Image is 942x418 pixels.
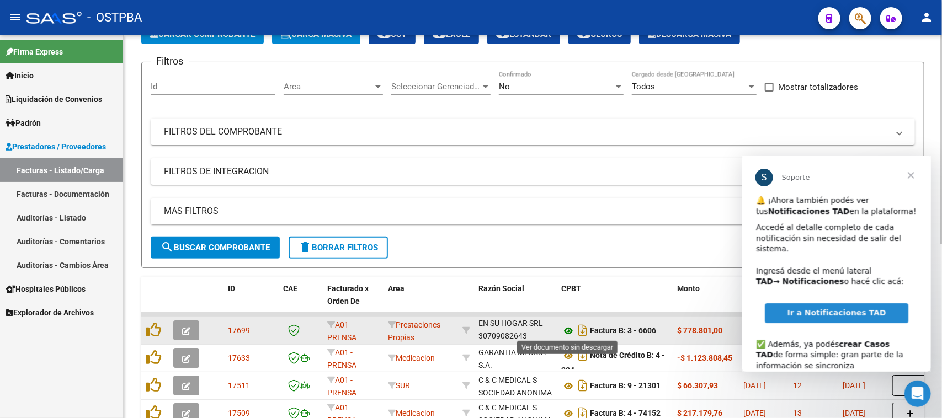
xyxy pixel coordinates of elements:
datatable-header-cell: Area [384,277,458,325]
span: Buscar Comprobante [161,243,270,253]
span: Medicacion [388,353,435,362]
strong: Nota de Crédito B: 4 - 324 [561,351,665,375]
mat-expansion-panel-header: FILTROS DE INTEGRACION [151,158,915,185]
span: EXCEL [433,29,470,39]
strong: -$ 1.123.808,45 [677,353,732,362]
mat-icon: search [161,240,174,254]
span: CPBT [561,284,581,293]
div: ✅ Además, ya podés de forma simple: gran parte de la información se sincroniza automáticamente y ... [14,173,175,248]
span: [DATE] [743,381,766,390]
span: CAE [283,284,297,293]
span: A01 - PRENSA [327,376,356,397]
span: Monto [677,284,700,293]
span: No [499,82,510,92]
span: CSV [377,29,407,39]
span: [DATE] [843,409,865,417]
span: Padrón [6,117,41,129]
datatable-header-cell: Fecha Cpbt [739,277,789,325]
span: [DATE] [843,381,865,390]
datatable-header-cell: Monto [673,277,739,325]
span: Area [388,284,405,293]
datatable-header-cell: ID [223,277,279,325]
button: Borrar Filtros [289,237,388,259]
span: ID [228,284,235,293]
span: Todos [632,82,655,92]
i: Descargar documento [576,377,590,394]
div: 30707174702 [478,374,552,397]
button: Buscar Comprobante [151,237,280,259]
span: Inicio [6,69,34,82]
i: Descargar documento [576,346,590,364]
strong: Factura B: 4 - 74152 [590,409,661,418]
span: Medicacion [388,409,435,417]
span: 17511 [228,381,250,390]
span: SUR [388,381,410,390]
strong: Factura B: 9 - 21301 [590,382,661,390]
span: Explorador de Archivos [6,307,94,319]
span: Facturado x Orden De [327,284,369,306]
span: Prestadores / Proveedores [6,141,106,153]
i: Descargar documento [576,321,590,339]
strong: Factura B: 3 - 6606 [590,326,656,335]
span: 17509 [228,409,250,417]
mat-expansion-panel-header: FILTROS DEL COMPROBANTE [151,119,915,145]
span: Firma Express [6,46,63,58]
span: A01 - PRENSA [327,348,356,369]
span: Mostrar totalizadores [778,81,858,94]
div: GARANTIA MEDICA S.A. [478,346,552,372]
mat-panel-title: MAS FILTROS [164,205,888,217]
mat-panel-title: FILTROS DEL COMPROBANTE [164,126,888,138]
div: C & C MEDICAL S SOCIEDAD ANONIMA [478,374,552,399]
strong: $ 778.801,00 [677,326,722,335]
datatable-header-cell: Facturado x Orden De [323,277,384,325]
span: 12 [793,381,802,390]
iframe: Intercom live chat mensaje [742,156,931,372]
span: [DATE] [743,409,766,417]
span: Borrar Filtros [299,243,378,253]
strong: $ 217.179,76 [677,409,722,417]
span: A01 - PRENSA [327,320,356,342]
mat-icon: menu [9,10,22,24]
strong: $ 66.307,93 [677,381,718,390]
span: 17633 [228,353,250,362]
span: Seleccionar Gerenciador [391,82,481,92]
span: Estandar [496,29,551,39]
span: Hospitales Públicos [6,283,86,295]
div: 30708074949 [478,346,552,369]
span: 17699 [228,326,250,335]
span: - OSTPBA [87,6,142,30]
span: 13 [793,409,802,417]
datatable-header-cell: CAE [279,277,323,325]
span: Prestaciones Propias [388,320,440,342]
span: Liquidación de Convenios [6,93,102,105]
span: Area [284,82,373,92]
mat-expansion-panel-header: MAS FILTROS [151,198,915,224]
div: 30709082643 [478,319,552,342]
datatable-header-cell: CPBT [557,277,673,325]
mat-icon: person [920,10,933,24]
span: Razón Social [478,284,524,293]
mat-panel-title: FILTROS DE INTEGRACION [164,165,888,178]
mat-icon: delete [299,240,312,254]
datatable-header-cell: Razón Social [474,277,557,325]
iframe: Intercom live chat [904,381,931,407]
h3: Filtros [151,53,189,69]
span: Gecros [577,29,622,39]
